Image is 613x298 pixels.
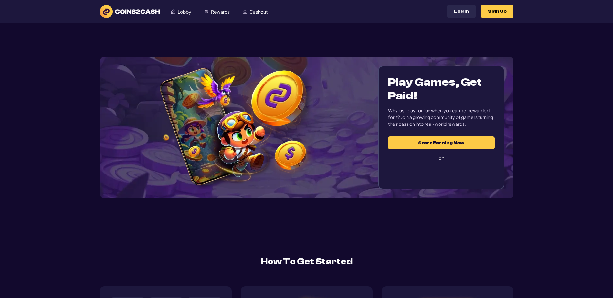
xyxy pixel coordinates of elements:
img: Lobby [171,9,175,14]
label: or [388,149,494,167]
img: Rewards [204,9,209,14]
button: Start Earning Now [388,136,494,149]
img: Cashout [243,9,247,14]
span: Rewards [211,9,230,14]
button: Log In [447,5,476,18]
h2: How To Get Started [100,255,513,268]
img: logo text [100,5,160,18]
a: Cashout [236,5,274,18]
a: Lobby [164,5,198,18]
span: Lobby [178,9,191,14]
span: Cashout [249,9,268,14]
a: Rewards [198,5,236,18]
h1: Play Games, Get Paid! [388,75,494,103]
div: Why just play for fun when you can get rewarded for it? Join a growing community of gamers turnin... [388,107,494,127]
button: Sign Up [481,5,513,18]
iframe: Sign in with Google Button [385,166,498,180]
